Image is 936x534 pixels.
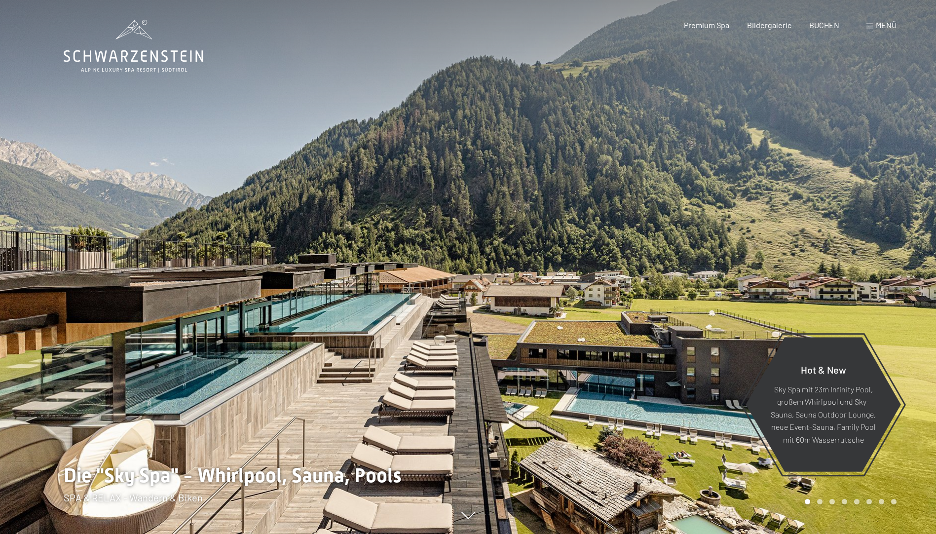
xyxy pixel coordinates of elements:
a: Hot & New Sky Spa mit 23m Infinity Pool, großem Whirlpool und Sky-Sauna, Sauna Outdoor Lounge, ne... [745,337,901,472]
div: Carousel Page 8 [891,499,897,504]
div: Carousel Page 3 [829,499,835,504]
a: Bildergalerie [747,20,792,30]
div: Carousel Pagination [801,499,897,504]
div: Carousel Page 1 (Current Slide) [805,499,810,504]
p: Sky Spa mit 23m Infinity Pool, großem Whirlpool und Sky-Sauna, Sauna Outdoor Lounge, neue Event-S... [770,382,877,446]
div: Carousel Page 4 [842,499,847,504]
span: Menü [876,20,897,30]
a: Premium Spa [684,20,729,30]
span: Hot & New [801,363,846,375]
div: Carousel Page 7 [879,499,884,504]
div: Carousel Page 5 [854,499,860,504]
div: Carousel Page 6 [866,499,872,504]
a: BUCHEN [809,20,839,30]
div: Carousel Page 2 [817,499,823,504]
